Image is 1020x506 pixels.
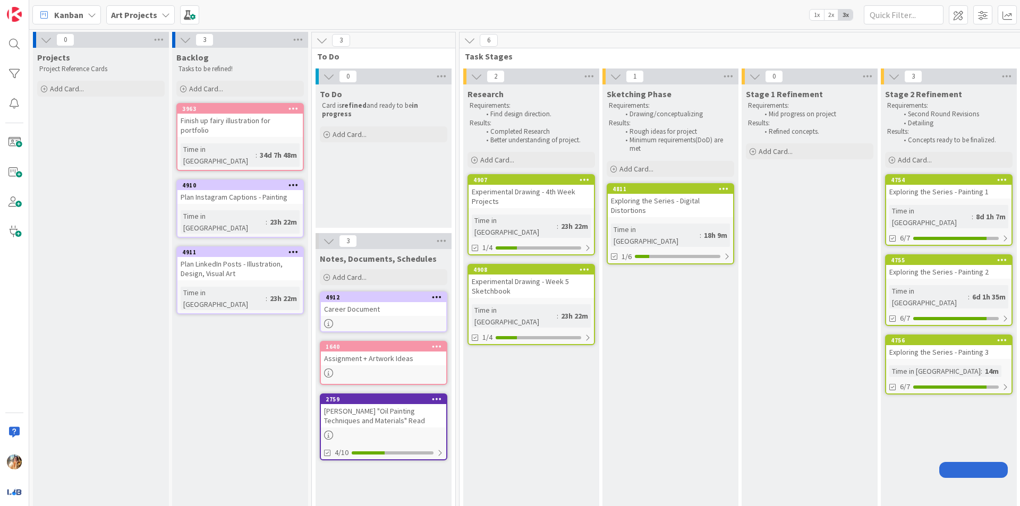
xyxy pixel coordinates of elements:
[473,266,594,273] div: 4908
[765,70,783,83] span: 0
[321,404,446,427] div: [PERSON_NAME] "Oil Painting Techniques and Materials" Read
[609,119,732,127] p: Results:
[177,181,303,190] div: 4910
[619,127,733,136] li: Rough ideas for project
[482,332,492,343] span: 1/4
[480,136,593,144] li: Better understanding of project.
[7,7,22,22] img: Visit kanbanzone.com
[700,229,701,241] span: :
[321,342,446,351] div: 1640
[189,84,223,93] span: Add Card...
[891,176,1011,184] div: 4754
[558,310,591,322] div: 23h 22m
[177,257,303,280] div: Plan LinkedIn Posts - Illustration, Design, Visual Art
[181,143,256,167] div: Time in [GEOGRAPHIC_DATA]
[321,394,446,404] div: 2759
[469,175,594,208] div: 4907Experimental Drawing - 4th Week Projects
[889,205,972,228] div: Time in [GEOGRAPHIC_DATA]
[177,104,303,114] div: 3963
[810,10,824,20] span: 1x
[886,175,1011,185] div: 4754
[885,89,962,99] span: Stage 2 Refinement
[37,52,70,63] span: Projects
[968,291,970,303] span: :
[746,89,823,99] span: Stage 1 Refinement
[759,110,872,118] li: Mid progress on project
[824,10,838,20] span: 2x
[257,149,300,161] div: 34d 7h 48m
[467,89,504,99] span: Research
[864,5,943,24] input: Quick Filter...
[480,34,498,47] span: 6
[176,52,209,63] span: Backlog
[482,242,492,253] span: 1/4
[558,220,591,232] div: 23h 22m
[177,247,303,257] div: 4911
[487,70,505,83] span: 2
[886,185,1011,199] div: Exploring the Series - Painting 1
[886,345,1011,359] div: Exploring the Series - Painting 3
[472,215,557,238] div: Time in [GEOGRAPHIC_DATA]
[889,365,981,377] div: Time in [GEOGRAPHIC_DATA]
[626,70,644,83] span: 1
[321,342,446,365] div: 1640Assignment + Artwork Ideas
[321,293,446,302] div: 4912
[973,211,1008,222] div: 8d 1h 7m
[608,184,733,194] div: 4811
[470,101,593,110] p: Requirements:
[469,275,594,298] div: Experimental Drawing - Week 5 Sketchbook
[557,310,558,322] span: :
[469,265,594,275] div: 4908
[321,351,446,365] div: Assignment + Artwork Ideas
[342,101,367,110] strong: refined
[321,293,446,316] div: 4912Career Document
[889,285,968,308] div: Time in [GEOGRAPHIC_DATA]
[619,110,733,118] li: Drawing/conceptualizing
[182,105,303,113] div: 3963
[332,34,350,47] span: 3
[178,65,302,73] p: Tasks to be refined!
[900,233,910,244] span: 6/7
[887,101,1010,110] p: Requirements:
[608,184,733,217] div: 4811Exploring the Series - Digital Distortions
[898,119,1011,127] li: Detailing
[886,255,1011,279] div: 4755Exploring the Series - Painting 2
[177,114,303,137] div: Finish up fairy illustration for portfolio
[7,484,22,499] img: avatar
[480,110,593,118] li: Find design direction.
[181,287,266,310] div: Time in [GEOGRAPHIC_DATA]
[891,256,1011,264] div: 4755
[182,182,303,189] div: 4910
[333,272,367,282] span: Add Card...
[472,304,557,328] div: Time in [GEOGRAPHIC_DATA]
[335,447,348,458] span: 4/10
[177,104,303,137] div: 3963Finish up fairy illustration for portfolio
[887,127,1010,136] p: Results:
[622,251,632,262] span: 1/6
[557,220,558,232] span: :
[182,248,303,256] div: 4911
[320,253,437,264] span: Notes, Documents, Schedules
[267,293,300,304] div: 23h 22m
[56,33,74,46] span: 0
[470,119,593,127] p: Results:
[195,33,214,46] span: 3
[267,216,300,228] div: 23h 22m
[607,89,671,99] span: Sketching Phase
[320,89,342,99] span: To Do
[972,211,973,222] span: :
[321,302,446,316] div: Career Document
[473,176,594,184] div: 4907
[321,394,446,427] div: 2759[PERSON_NAME] "Oil Painting Techniques and Materials" Read
[970,291,1008,303] div: 6d 1h 35m
[904,70,922,83] span: 3
[181,210,266,234] div: Time in [GEOGRAPHIC_DATA]
[54,8,83,21] span: Kanban
[50,84,84,93] span: Add Card...
[886,175,1011,199] div: 4754Exploring the Series - Painting 1
[469,265,594,298] div: 4908Experimental Drawing - Week 5 Sketchbook
[981,365,982,377] span: :
[759,127,872,136] li: Refined concepts.
[469,175,594,185] div: 4907
[480,155,514,165] span: Add Card...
